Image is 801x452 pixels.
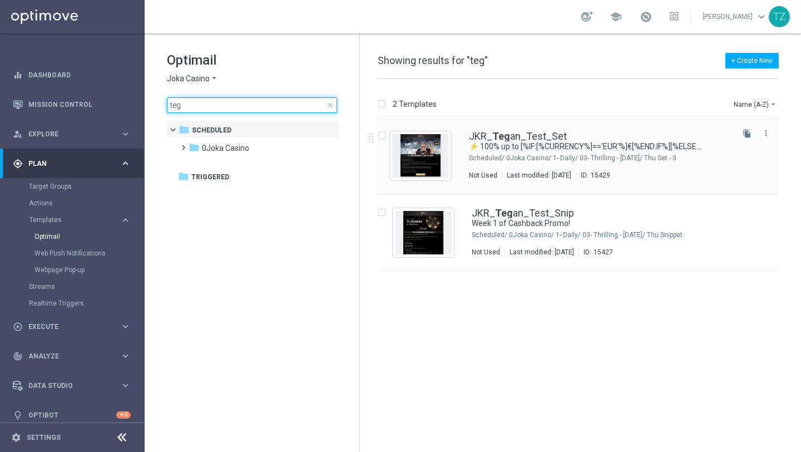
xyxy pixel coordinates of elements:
div: Mission Control [13,90,131,119]
a: Week 1 of Cashback Promo! [472,218,705,229]
a: Optimail [34,232,116,241]
span: Triggered [191,172,229,182]
a: Settings [27,434,61,441]
div: Execute [13,322,120,332]
div: Scheduled/ [469,154,505,163]
i: person_search [13,129,23,139]
i: keyboard_arrow_right [120,380,131,391]
span: Data Studio [28,382,120,389]
a: JKR_Tegan_Test_Set [469,131,567,141]
div: Optimail [34,228,144,245]
div: Not Used [469,171,497,180]
i: file_copy [743,129,751,138]
input: Search Template [167,97,337,113]
i: arrow_drop_down [210,73,219,84]
div: Data Studio [13,381,120,391]
a: Realtime Triggers [29,299,116,308]
b: Teg [492,130,510,142]
div: Press SPACE to select this row. [367,194,799,271]
i: folder [189,142,200,153]
a: Mission Control [28,90,131,119]
div: Streams [29,278,144,295]
span: Scheduled [192,125,231,135]
button: Data Studio keyboard_arrow_right [12,381,131,390]
div: Dashboard [13,60,131,90]
a: Actions [29,199,116,208]
i: keyboard_arrow_right [120,158,131,169]
div: Last modified: [DATE] [502,171,576,180]
div: Scheduled/0Joka Casino/1- Daily/03- Thrilling - Thursday/Thu Set - 3 [506,154,731,163]
i: equalizer [13,70,23,80]
button: lightbulb Optibot +10 [12,411,131,420]
i: arrow_drop_down [769,100,778,109]
i: play_circle_outline [13,322,23,332]
img: 15427.jpeg [395,211,451,254]
i: gps_fixed [13,159,23,169]
div: Plan [13,159,120,169]
i: folder [179,124,190,135]
a: ⚡ 100% up to [%IF:[%CURRENCY%]=='EUR'%]€[%END:IF%][%ELSE%]$[%END:IF%]300 is YOURS ⚡ [469,141,705,152]
span: Analyze [28,353,120,360]
button: more_vert [760,126,772,140]
i: track_changes [13,351,23,361]
span: 0Joka Casino [202,143,249,153]
div: ⚡ 100% up to [%IF:[%CURRENCY%]=='EUR'%]€[%END:IF%][%ELSE%]$[%END:IF%]300 is YOURS ⚡ [469,141,731,152]
div: Last modified: [DATE] [505,248,578,257]
i: more_vert [762,129,770,137]
div: Templates [29,212,144,278]
div: equalizer Dashboard [12,71,131,80]
button: Templates keyboard_arrow_right [29,215,131,224]
a: Web Push Notifications [34,249,116,258]
div: ID: [576,171,610,180]
div: 15429 [591,171,610,180]
div: Realtime Triggers [29,295,144,312]
div: Analyze [13,351,120,361]
div: Optibot [13,400,131,430]
a: Target Groups [29,182,116,191]
span: Execute [28,323,120,330]
a: Streams [29,282,116,291]
span: Showing results for "teg" [378,55,488,66]
button: Joka Casino arrow_drop_down [167,73,219,84]
button: person_search Explore keyboard_arrow_right [12,130,131,139]
button: Name (A-Z)arrow_drop_down [733,97,779,111]
div: Web Push Notifications [34,245,144,262]
a: Dashboard [28,60,131,90]
button: track_changes Analyze keyboard_arrow_right [12,352,131,361]
i: lightbulb [13,410,23,420]
button: file_copy [740,126,754,141]
div: ID: [578,248,613,257]
a: JKR_Tegan_Test_Snip [472,208,574,218]
span: close [325,101,334,110]
i: settings [11,433,21,443]
div: Week 1 of Cashback Promo! [472,218,731,229]
div: Webpage Pop-up [34,262,144,278]
a: [PERSON_NAME]keyboard_arrow_down [701,8,769,25]
button: Mission Control [12,100,131,109]
i: keyboard_arrow_right [120,351,131,361]
div: +10 [116,411,131,419]
b: Teg [495,207,513,219]
i: keyboard_arrow_right [120,215,131,225]
h1: Optimail [167,51,337,69]
span: keyboard_arrow_down [755,11,768,23]
div: TZ [769,6,790,27]
span: Templates [29,217,109,223]
i: keyboard_arrow_right [120,321,131,332]
div: Templates [29,217,120,223]
div: Not Used [472,248,500,257]
div: Scheduled/ [472,230,507,239]
div: Actions [29,195,144,212]
p: 2 Templates [393,99,437,109]
span: Plan [28,160,120,167]
span: school [610,11,622,23]
div: Target Groups [29,178,144,195]
div: Press SPACE to select this row. [367,117,799,194]
div: 15427 [594,248,613,257]
button: gps_fixed Plan keyboard_arrow_right [12,159,131,168]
